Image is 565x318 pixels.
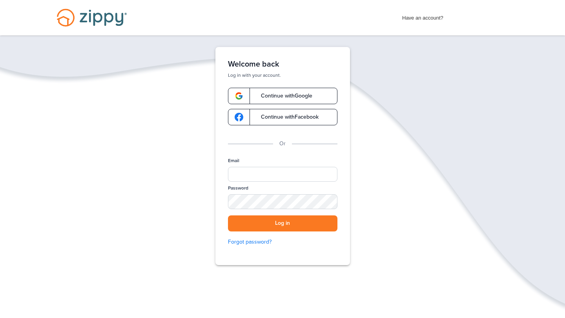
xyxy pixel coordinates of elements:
p: Log in with your account. [228,72,337,78]
input: Password [228,194,337,209]
label: Password [228,185,248,192]
a: Forgot password? [228,238,337,246]
input: Email [228,167,337,182]
p: Or [279,139,286,148]
span: Continue with Google [253,93,312,99]
span: Continue with Facebook [253,114,319,120]
a: google-logoContinue withGoogle [228,88,337,104]
img: google-logo [235,92,243,100]
label: Email [228,157,239,164]
button: Log in [228,215,337,231]
h1: Welcome back [228,60,337,69]
span: Have an account? [402,10,443,22]
a: google-logoContinue withFacebook [228,109,337,125]
img: google-logo [235,113,243,121]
